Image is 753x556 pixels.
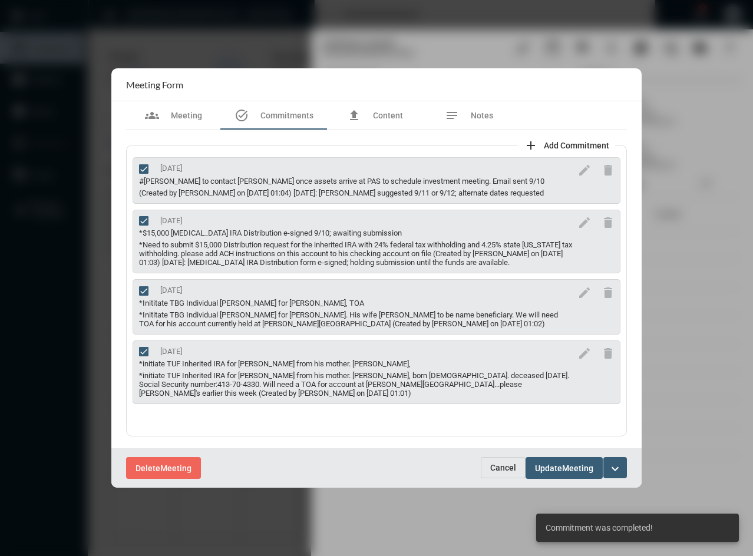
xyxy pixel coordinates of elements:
[139,229,573,237] div: *$15,000 [MEDICAL_DATA] IRA Distribution e-signed 9/10; awaiting submission
[490,463,516,472] span: Cancel
[139,359,573,368] div: *initiate TUF Inherited IRA for [PERSON_NAME] from his mother. [PERSON_NAME],
[235,108,249,123] mat-icon: task_alt
[601,286,615,300] mat-icon: delete
[573,158,596,181] button: edit commitment
[596,280,620,303] button: delete commitment
[160,347,182,357] div: [DATE]
[524,138,538,153] mat-icon: add
[546,522,653,534] span: Commitment was completed!
[573,341,596,365] button: edit commitment
[573,210,596,234] button: edit commitment
[126,457,201,479] button: DeleteMeeting
[526,457,603,479] button: UpdateMeeting
[577,216,592,230] mat-icon: edit
[171,111,202,120] span: Meeting
[608,462,622,476] mat-icon: expand_more
[577,346,592,360] mat-icon: edit
[160,164,182,174] div: [DATE]
[139,371,573,398] div: *initiate TUF Inherited IRA for [PERSON_NAME] from his mother. [PERSON_NAME], born [DEMOGRAPHIC_D...
[562,464,593,473] span: Meeting
[596,158,620,181] button: delete commitment
[544,141,609,150] span: Add Commitment
[596,210,620,234] button: delete commitment
[160,286,182,296] div: [DATE]
[260,111,313,120] span: Commitments
[139,188,573,197] div: (Created by [PERSON_NAME] on [DATE] 01:04) [DATE]: [PERSON_NAME] suggested 9/11 or 9/12; alternat...
[139,177,573,186] div: #[PERSON_NAME] to contact [PERSON_NAME] once assets arrive at PAS to schedule investment meeting....
[126,79,183,90] h2: Meeting Form
[518,133,615,157] button: add commitment
[136,464,160,473] span: Delete
[139,240,573,267] div: *Need to submit $15,000 Distribution request for the inherited IRA with 24% federal tax withholdi...
[601,216,615,230] mat-icon: delete
[145,108,159,123] mat-icon: groups
[347,108,361,123] mat-icon: file_upload
[373,111,403,120] span: Content
[160,216,182,226] div: [DATE]
[577,163,592,177] mat-icon: edit
[471,111,493,120] span: Notes
[601,163,615,177] mat-icon: delete
[445,108,459,123] mat-icon: notes
[481,457,526,478] button: Cancel
[139,310,573,328] div: *Inititate TBG Individual [PERSON_NAME] for [PERSON_NAME]. His wife [PERSON_NAME] to be name bene...
[596,341,620,365] button: delete commitment
[535,464,562,473] span: Update
[573,280,596,303] button: edit commitment
[601,346,615,360] mat-icon: delete
[577,286,592,300] mat-icon: edit
[139,299,573,307] div: *Inititate TBG Individual [PERSON_NAME] for [PERSON_NAME], TOA
[160,464,191,473] span: Meeting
